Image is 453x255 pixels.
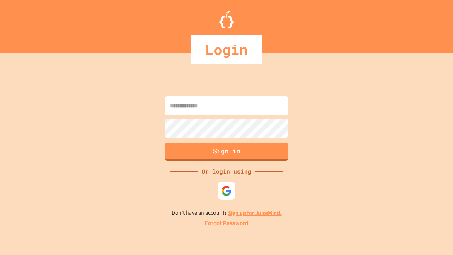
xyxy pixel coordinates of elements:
[165,143,288,161] button: Sign in
[219,11,234,28] img: Logo.svg
[191,35,262,64] div: Login
[228,209,282,217] a: Sign up for JuiceMind.
[221,186,232,196] img: google-icon.svg
[198,167,255,176] div: Or login using
[205,219,248,228] a: Forgot Password
[172,209,282,217] p: Don't have an account?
